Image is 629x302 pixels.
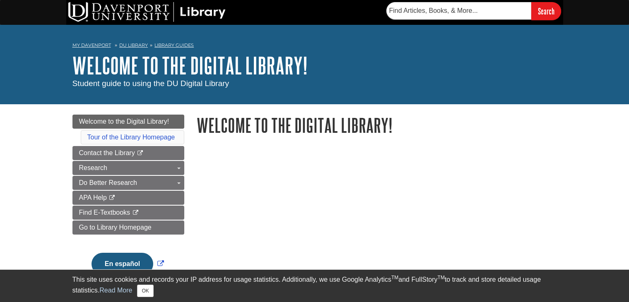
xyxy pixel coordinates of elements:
i: This link opens in a new window [137,151,144,156]
i: This link opens in a new window [108,195,116,201]
span: Go to Library Homepage [79,224,152,231]
a: Research [72,161,184,175]
div: Guide Page Menu [72,115,184,289]
a: My Davenport [72,42,111,49]
a: DU Library [119,42,148,48]
a: Contact the Library [72,146,184,160]
input: Find Articles, Books, & More... [386,2,531,19]
span: Do Better Research [79,179,137,186]
a: Go to Library Homepage [72,221,184,235]
span: Student guide to using the DU Digital Library [72,79,229,88]
form: Searches DU Library's articles, books, and more [386,2,561,20]
i: This link opens in a new window [132,210,139,216]
sup: TM [391,275,398,280]
a: Library Guides [154,42,194,48]
a: Welcome to the Digital Library! [72,115,184,129]
span: Welcome to the Digital Library! [79,118,169,125]
a: Tour of the Library Homepage [87,134,175,141]
div: This site uses cookies and records your IP address for usage statistics. Additionally, we use Goo... [72,275,557,297]
span: Find E-Textbooks [79,209,130,216]
h1: Welcome to the Digital Library! [197,115,557,136]
a: Read More [99,287,132,294]
span: Research [79,164,107,171]
img: DU Library [68,2,226,22]
button: En español [92,253,153,275]
a: APA Help [72,191,184,205]
a: Link opens in new window [89,260,166,267]
input: Search [531,2,561,20]
sup: TM [438,275,445,280]
span: Contact the Library [79,149,135,156]
span: APA Help [79,194,107,201]
nav: breadcrumb [72,40,557,53]
a: Welcome to the Digital Library! [72,53,308,78]
button: Close [137,285,153,297]
a: Do Better Research [72,176,184,190]
a: Find E-Textbooks [72,206,184,220]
